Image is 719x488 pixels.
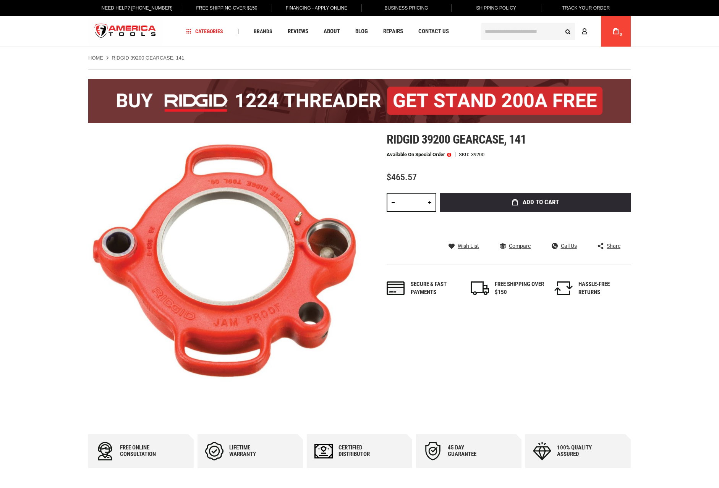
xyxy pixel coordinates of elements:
[561,243,577,249] span: Call Us
[338,444,384,457] div: Certified Distributor
[471,281,489,295] img: shipping
[288,29,308,34] span: Reviews
[250,26,276,37] a: Brands
[254,29,272,34] span: Brands
[500,242,531,249] a: Compare
[387,281,405,295] img: payments
[88,79,631,123] img: BOGO: Buy the RIDGID® 1224 Threader (26092), get the 92467 200A Stand FREE!
[411,280,460,297] div: Secure & fast payments
[458,243,479,249] span: Wish List
[415,26,452,37] a: Contact Us
[495,280,544,297] div: FREE SHIPPING OVER $150
[509,243,531,249] span: Compare
[355,29,368,34] span: Blog
[284,26,312,37] a: Reviews
[324,29,340,34] span: About
[560,24,575,39] button: Search
[120,444,166,457] div: Free online consultation
[552,242,577,249] a: Call Us
[557,444,603,457] div: 100% quality assured
[383,29,403,34] span: Repairs
[471,152,484,157] div: 39200
[578,280,628,297] div: HASSLE-FREE RETURNS
[440,193,631,212] button: Add to Cart
[418,29,449,34] span: Contact Us
[229,444,275,457] div: Lifetime warranty
[387,132,526,147] span: Ridgid 39200 gearcase, 141
[448,444,494,457] div: 45 day Guarantee
[88,55,103,61] a: Home
[88,17,162,46] img: America Tools
[620,32,622,37] span: 0
[523,199,559,205] span: Add to Cart
[112,55,184,61] strong: RIDGID 39200 GEARCASE, 141
[607,243,620,249] span: Share
[88,17,162,46] a: store logo
[459,152,471,157] strong: SKU
[439,214,632,236] iframe: Secure express checkout frame
[554,281,573,295] img: returns
[186,29,223,34] span: Categories
[387,172,417,183] span: $465.57
[449,242,479,249] a: Wish List
[609,16,623,47] a: 0
[387,152,451,157] p: Available on Special Order
[88,133,359,404] img: RIDGID 39200 GEARCASE, 141
[352,26,371,37] a: Blog
[183,26,227,37] a: Categories
[380,26,406,37] a: Repairs
[476,5,516,11] span: Shipping Policy
[320,26,343,37] a: About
